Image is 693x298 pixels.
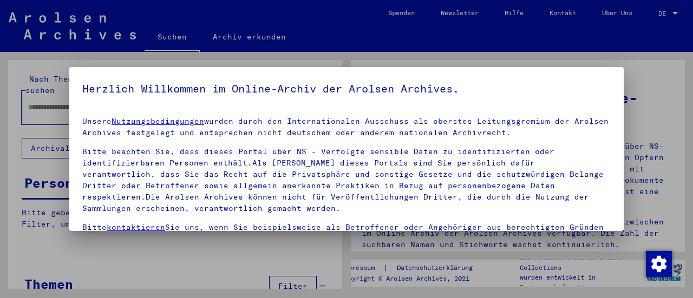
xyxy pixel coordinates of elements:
[82,80,611,97] h5: Herzlich Willkommen im Online-Archiv der Arolsen Archives.
[82,116,611,138] p: Unsere wurden durch den Internationalen Ausschuss als oberstes Leitungsgremium der Arolsen Archiv...
[82,222,611,244] p: Bitte Sie uns, wenn Sie beispielsweise als Betroffener oder Angehöriger aus berechtigten Gründen ...
[646,251,672,277] img: Zustimmung ändern
[107,222,165,232] a: kontaktieren
[82,146,611,214] p: Bitte beachten Sie, dass dieses Portal über NS - Verfolgte sensible Daten zu identifizierten oder...
[112,116,204,126] a: Nutzungsbedingungen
